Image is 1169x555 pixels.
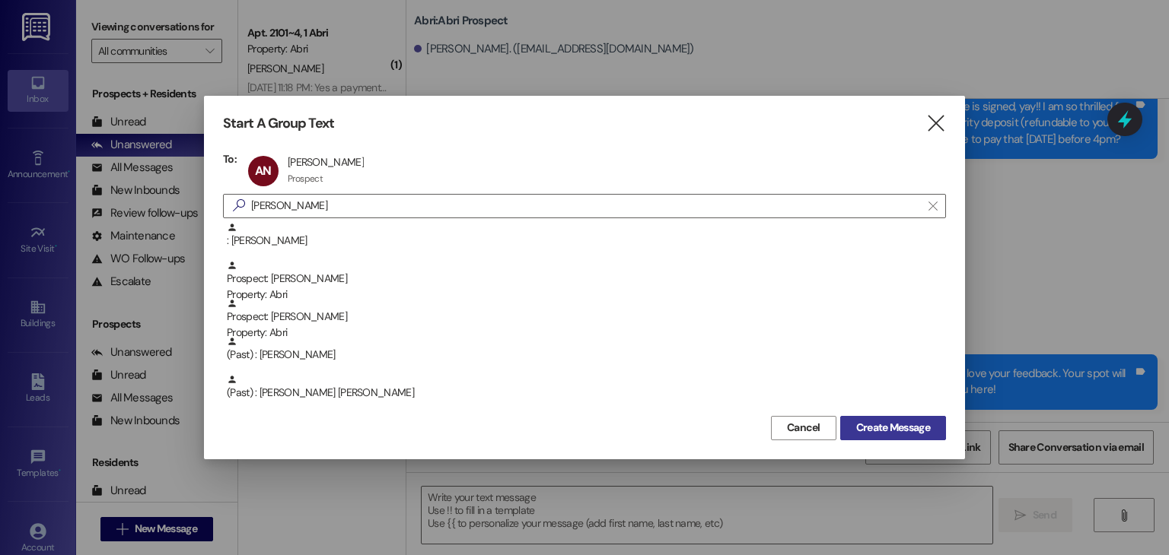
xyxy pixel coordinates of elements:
[227,336,946,363] div: (Past) : [PERSON_NAME]
[251,195,921,217] input: Search for any contact or apartment
[227,287,946,303] div: Property: Abri
[223,374,946,412] div: (Past) : [PERSON_NAME] [PERSON_NAME]
[223,260,946,298] div: Prospect: [PERSON_NAME]Property: Abri
[223,222,946,260] div: : [PERSON_NAME]
[771,416,836,440] button: Cancel
[288,173,323,185] div: Prospect
[921,195,945,217] button: Clear text
[227,260,946,303] div: Prospect: [PERSON_NAME]
[929,200,937,212] i: 
[223,115,334,132] h3: Start A Group Text
[223,298,946,336] div: Prospect: [PERSON_NAME]Property: Abri
[255,163,271,179] span: AN
[223,336,946,374] div: (Past) : [PERSON_NAME]
[223,152,237,166] h3: To:
[925,116,946,132] i: 
[227,374,946,401] div: (Past) : [PERSON_NAME] [PERSON_NAME]
[227,198,251,214] i: 
[787,420,820,436] span: Cancel
[227,298,946,341] div: Prospect: [PERSON_NAME]
[227,325,946,341] div: Property: Abri
[227,222,946,249] div: : [PERSON_NAME]
[288,155,364,169] div: [PERSON_NAME]
[856,420,930,436] span: Create Message
[840,416,946,440] button: Create Message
